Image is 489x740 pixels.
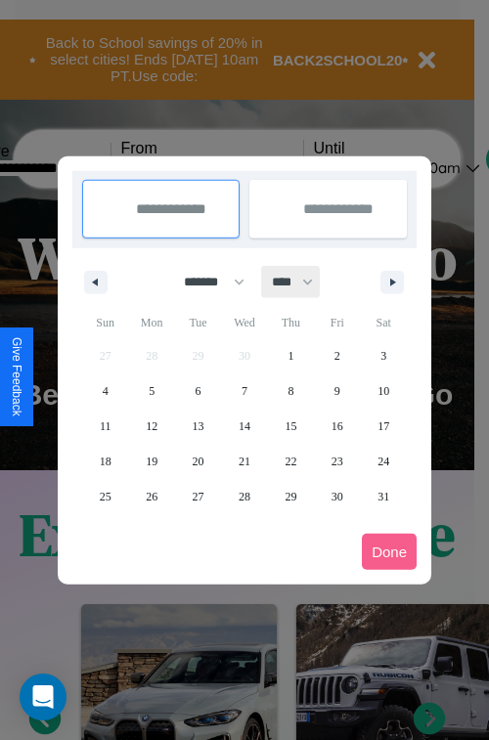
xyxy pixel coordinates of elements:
[361,479,407,514] button: 31
[82,307,128,338] span: Sun
[285,409,296,444] span: 15
[82,479,128,514] button: 25
[175,479,221,514] button: 27
[334,338,340,373] span: 2
[378,479,389,514] span: 31
[103,373,109,409] span: 4
[378,444,389,479] span: 24
[361,409,407,444] button: 17
[20,674,67,720] div: Open Intercom Messenger
[380,338,386,373] span: 3
[268,307,314,338] span: Thu
[332,409,343,444] span: 16
[175,444,221,479] button: 20
[221,373,267,409] button: 7
[288,373,293,409] span: 8
[221,479,267,514] button: 28
[100,444,111,479] span: 18
[361,444,407,479] button: 24
[288,338,293,373] span: 1
[128,444,174,479] button: 19
[193,409,204,444] span: 13
[285,479,296,514] span: 29
[146,409,157,444] span: 12
[378,373,389,409] span: 10
[314,373,360,409] button: 9
[239,479,250,514] span: 28
[128,479,174,514] button: 26
[221,444,267,479] button: 21
[193,479,204,514] span: 27
[149,373,155,409] span: 5
[268,373,314,409] button: 8
[10,337,23,416] div: Give Feedback
[221,307,267,338] span: Wed
[128,307,174,338] span: Mon
[314,479,360,514] button: 30
[128,373,174,409] button: 5
[128,409,174,444] button: 12
[361,338,407,373] button: 3
[332,479,343,514] span: 30
[361,307,407,338] span: Sat
[268,338,314,373] button: 1
[242,373,247,409] span: 7
[268,444,314,479] button: 22
[175,373,221,409] button: 6
[362,534,417,570] button: Done
[146,479,157,514] span: 26
[196,373,201,409] span: 6
[221,409,267,444] button: 14
[82,444,128,479] button: 18
[332,444,343,479] span: 23
[82,373,128,409] button: 4
[100,409,111,444] span: 11
[193,444,204,479] span: 20
[268,409,314,444] button: 15
[100,479,111,514] span: 25
[314,409,360,444] button: 16
[175,307,221,338] span: Tue
[268,479,314,514] button: 29
[314,444,360,479] button: 23
[239,444,250,479] span: 21
[378,409,389,444] span: 17
[314,338,360,373] button: 2
[285,444,296,479] span: 22
[361,373,407,409] button: 10
[334,373,340,409] span: 9
[146,444,157,479] span: 19
[175,409,221,444] button: 13
[314,307,360,338] span: Fri
[82,409,128,444] button: 11
[239,409,250,444] span: 14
